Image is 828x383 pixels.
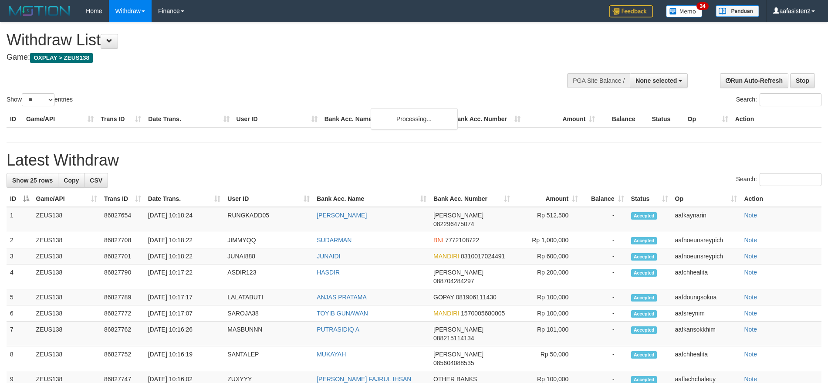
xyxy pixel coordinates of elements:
[33,248,101,264] td: ZEUS138
[317,351,346,358] a: MUKAYAH
[97,111,145,127] th: Trans ID
[716,5,759,17] img: panduan.png
[233,111,321,127] th: User ID
[449,111,524,127] th: Bank Acc. Number
[609,5,653,17] img: Feedback.jpg
[224,346,313,371] td: SANTALEP
[514,322,581,346] td: Rp 101,000
[433,269,483,276] span: [PERSON_NAME]
[567,73,630,88] div: PGA Site Balance /
[84,173,108,188] a: CSV
[744,326,757,333] a: Note
[744,351,757,358] a: Note
[433,278,474,285] span: Copy 088704284297 to clipboard
[317,269,340,276] a: HASDIR
[33,207,101,232] td: ZEUS138
[648,111,684,127] th: Status
[145,111,233,127] th: Date Trans.
[672,207,741,232] td: aafkaynarin
[790,73,815,88] a: Stop
[672,289,741,305] td: aafdoungsokna
[7,289,33,305] td: 5
[581,305,627,322] td: -
[666,5,703,17] img: Button%20Memo.svg
[631,212,657,220] span: Accepted
[224,305,313,322] td: SAROJA38
[7,4,73,17] img: MOTION_logo.png
[744,237,757,244] a: Note
[736,173,821,186] label: Search:
[672,264,741,289] td: aafchhealita
[672,248,741,264] td: aafnoeunsreypich
[101,248,145,264] td: 86827701
[145,289,224,305] td: [DATE] 10:17:17
[514,289,581,305] td: Rp 100,000
[514,346,581,371] td: Rp 50,000
[433,335,474,342] span: Copy 088215114134 to clipboard
[7,152,821,169] h1: Latest Withdraw
[7,207,33,232] td: 1
[12,177,53,184] span: Show 25 rows
[371,108,458,130] div: Processing...
[224,207,313,232] td: RUNGKADD05
[635,77,677,84] span: None selected
[33,289,101,305] td: ZEUS138
[101,346,145,371] td: 86827752
[514,305,581,322] td: Rp 100,000
[317,253,340,260] a: JUNAIDI
[672,346,741,371] td: aafchhealita
[33,232,101,248] td: ZEUS138
[744,294,757,301] a: Note
[744,212,757,219] a: Note
[433,220,474,227] span: Copy 082296475074 to clipboard
[317,310,368,317] a: TOYIB GUNAWAN
[101,305,145,322] td: 86827772
[598,111,648,127] th: Balance
[760,173,821,186] input: Search:
[631,326,657,334] span: Accepted
[145,191,224,207] th: Date Trans.: activate to sort column ascending
[433,376,477,383] span: OTHER BANKS
[33,191,101,207] th: Game/API: activate to sort column ascending
[581,289,627,305] td: -
[33,305,101,322] td: ZEUS138
[445,237,479,244] span: Copy 7772108722 to clipboard
[224,248,313,264] td: JUNAI888
[581,232,627,248] td: -
[101,191,145,207] th: Trans ID: activate to sort column ascending
[760,93,821,106] input: Search:
[7,173,58,188] a: Show 25 rows
[461,253,505,260] span: Copy 0310017024491 to clipboard
[317,294,367,301] a: ANJAS PRATAMA
[514,248,581,264] td: Rp 600,000
[224,322,313,346] td: MASBUNNN
[631,253,657,261] span: Accepted
[224,289,313,305] td: LALATABUTI
[433,351,483,358] span: [PERSON_NAME]
[433,359,474,366] span: Copy 085604088535 to clipboard
[628,191,672,207] th: Status: activate to sort column ascending
[22,93,54,106] select: Showentries
[33,264,101,289] td: ZEUS138
[581,346,627,371] td: -
[744,310,757,317] a: Note
[696,2,708,10] span: 34
[461,310,505,317] span: Copy 1570005680005 to clipboard
[433,253,459,260] span: MANDIRI
[631,351,657,359] span: Accepted
[317,326,359,333] a: PUTRASIDIQ A
[514,232,581,248] td: Rp 1,000,000
[7,232,33,248] td: 2
[101,207,145,232] td: 86827654
[101,232,145,248] td: 86827708
[101,322,145,346] td: 86827762
[631,310,657,318] span: Accepted
[514,264,581,289] td: Rp 200,000
[7,346,33,371] td: 8
[7,322,33,346] td: 7
[7,248,33,264] td: 3
[90,177,102,184] span: CSV
[736,93,821,106] label: Search:
[581,248,627,264] td: -
[7,93,73,106] label: Show entries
